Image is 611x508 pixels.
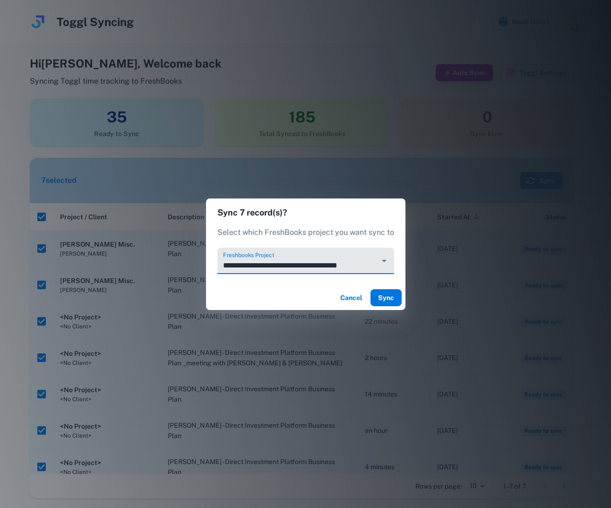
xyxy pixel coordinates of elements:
label: Freshbooks Project [223,251,274,259]
button: Cancel [336,289,367,306]
button: Open [378,254,391,267]
h2: Sync 7 record(s)? [206,198,405,227]
p: Select which FreshBooks project you want sync to [217,227,394,238]
button: Sync [370,289,402,306]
